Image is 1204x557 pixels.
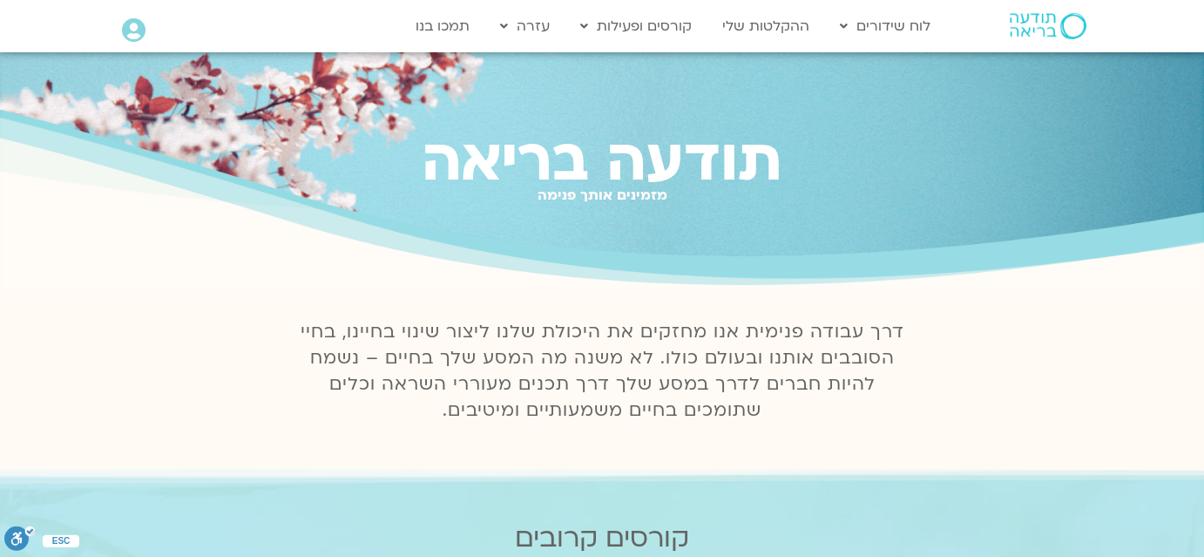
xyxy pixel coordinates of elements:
a: עזרה [491,10,558,43]
img: תודעה בריאה [1010,13,1086,39]
p: דרך עבודה פנימית אנו מחזקים את היכולת שלנו ליצור שינוי בחיינו, בחיי הסובבים אותנו ובעולם כולו. לא... [290,319,914,424]
h2: קורסים קרובים [59,523,1145,554]
a: ההקלטות שלי [714,10,818,43]
a: לוח שידורים [831,10,939,43]
a: קורסים ופעילות [572,10,700,43]
a: תמכו בנו [407,10,478,43]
